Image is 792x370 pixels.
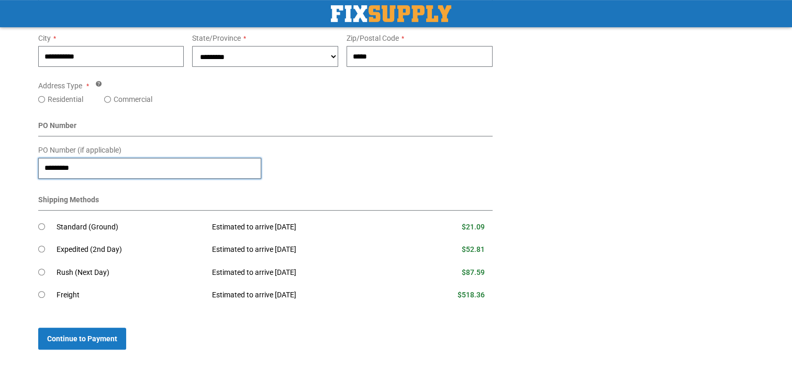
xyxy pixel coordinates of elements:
span: $21.09 [462,223,485,231]
td: Freight [57,284,205,307]
label: Residential [48,94,83,105]
div: Shipping Methods [38,194,493,211]
td: Standard (Ground) [57,216,205,239]
button: Continue to Payment [38,328,126,350]
span: Continue to Payment [47,334,117,343]
td: Estimated to arrive [DATE] [204,261,406,284]
span: City [38,34,51,42]
span: State/Province [192,34,241,42]
td: Estimated to arrive [DATE] [204,238,406,261]
span: $87.59 [462,268,485,276]
td: Expedited (2nd Day) [57,238,205,261]
span: PO Number (if applicable) [38,146,121,154]
td: Estimated to arrive [DATE] [204,284,406,307]
td: Estimated to arrive [DATE] [204,216,406,239]
img: Fix Industrial Supply [331,5,451,22]
td: Rush (Next Day) [57,261,205,284]
span: $518.36 [458,291,485,299]
a: store logo [331,5,451,22]
span: Address Type [38,82,82,90]
label: Commercial [114,94,152,105]
span: $52.81 [462,245,485,253]
span: Zip/Postal Code [347,34,399,42]
div: PO Number [38,120,493,136]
